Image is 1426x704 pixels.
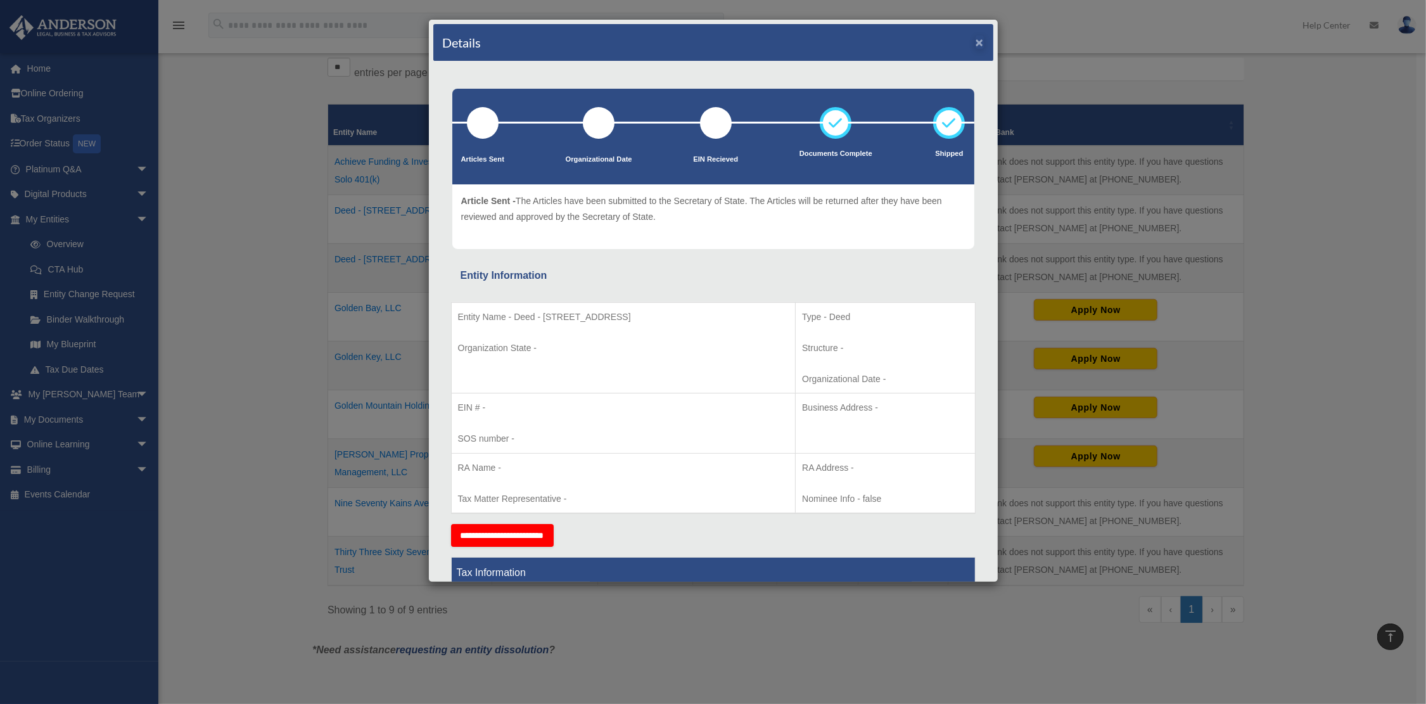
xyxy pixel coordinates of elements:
[802,340,968,356] p: Structure -
[802,491,968,507] p: Nominee Info - false
[458,460,789,476] p: RA Name -
[458,340,789,356] p: Organization State -
[802,460,968,476] p: RA Address -
[802,309,968,325] p: Type - Deed
[458,400,789,416] p: EIN # -
[461,267,966,285] div: Entity Information
[461,153,504,166] p: Articles Sent
[566,153,632,166] p: Organizational Date
[461,196,516,206] span: Article Sent -
[458,431,789,447] p: SOS number -
[799,148,872,160] p: Documents Complete
[693,153,738,166] p: EIN Recieved
[802,371,968,387] p: Organizational Date -
[451,558,975,589] th: Tax Information
[976,35,984,49] button: ×
[443,34,481,51] h4: Details
[802,400,968,416] p: Business Address -
[458,491,789,507] p: Tax Matter Representative -
[461,193,965,224] p: The Articles have been submitted to the Secretary of State. The Articles will be returned after t...
[458,309,789,325] p: Entity Name - Deed - [STREET_ADDRESS]
[933,148,965,160] p: Shipped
